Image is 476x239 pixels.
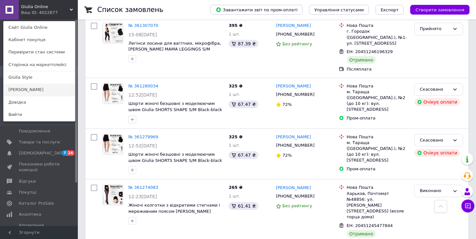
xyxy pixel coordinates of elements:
button: Управління статусами [309,5,369,15]
div: [PHONE_NUMBER] [275,30,316,39]
span: Створити замовлення [415,7,464,12]
a: [PERSON_NAME] [276,134,311,140]
a: [PERSON_NAME] [276,23,311,29]
a: Створити замовлення [404,7,470,12]
a: № 361307070 [128,23,158,28]
div: Пром-оплата [347,115,409,121]
span: Без рейтингу [282,203,312,208]
img: Фото товару [103,23,123,43]
a: Вийти [4,108,75,121]
a: Довідка [4,96,75,108]
div: Скасовано [420,137,450,144]
span: Без рейтингу [282,41,312,46]
span: 1 шт. [229,32,240,37]
a: Шорти жіночі безшовні з моделюючим швом Giulia SHORTS SHAPE S/M Black-black спортивні обтягуючі ш... [128,101,222,118]
a: Фото товару [102,23,123,43]
a: № 361279969 [128,134,158,139]
div: Скасовано [420,86,450,93]
div: Нова Пошта [347,83,409,89]
div: [PHONE_NUMBER] [275,90,316,99]
span: 265 ₴ [229,185,243,190]
a: Сайт Giulia Online [4,21,75,34]
span: 395 ₴ [229,23,243,28]
span: 15:08[DATE] [128,32,157,37]
span: 72% [282,153,292,158]
span: Показники роботи компанії [19,161,60,173]
span: 12:23[DATE] [128,194,157,199]
button: Завантажити звіт по пром-оплаті [210,5,303,15]
a: Кабінет покупця [4,34,75,46]
span: Каталог ProSale [19,200,54,206]
a: Легінси лосини для вагітних, мікрофібра, [PERSON_NAME] MAMA LEGGINGS S/M Black-nero безшовні мікр... [128,41,221,64]
div: [PHONE_NUMBER] [275,141,316,150]
a: [PERSON_NAME] [276,185,311,191]
span: 24 [67,150,75,156]
button: Чат з покупцем [461,199,474,212]
span: Повідомлення [19,128,50,134]
div: Нова Пошта [347,23,409,28]
span: ЕН: 20451245477844 [347,223,393,228]
div: 67.47 ₴ [229,151,258,159]
span: Товари та послуги [19,139,60,145]
div: Нова Пошта [347,134,409,140]
span: Управління статусами [314,7,364,12]
span: 325 ₴ [229,84,243,88]
a: № 361274083 [128,185,158,190]
span: 1 шт. [229,143,240,148]
a: Шорти жіночі безшовні з моделюючим швом Giulia SHORTS SHAPE S/M Black-black спортивні обтягуючі ш... [128,152,222,169]
a: Фото товару [102,134,123,155]
a: Сторінка на маркетплейсі [4,59,75,71]
h1: Список замовлень [97,6,163,14]
span: Аналітика [19,211,41,217]
a: [PERSON_NAME] [4,84,75,96]
span: 12:52[DATE] [128,92,157,97]
div: Очікує оплати [414,98,460,106]
span: 1 шт. [229,92,240,97]
div: Очікує оплати [414,149,460,157]
span: Відгуки [19,178,36,184]
span: Покупці [19,189,36,195]
span: 325 ₴ [229,134,243,139]
a: [PERSON_NAME] [276,83,311,89]
span: Управління сайтом [19,222,60,234]
span: 72% [282,102,292,107]
div: Отримано [347,230,376,238]
div: Харьков, Почтомат №48856: ул. [PERSON_NAME][STREET_ADDRESS] (возле торца дома) [347,191,409,220]
a: Фото товару [102,185,123,205]
div: Пром-оплата [347,166,409,172]
div: Виконано [420,188,450,194]
span: [DEMOGRAPHIC_DATA] [19,150,67,156]
a: Giulia Style [4,71,75,84]
div: 87.39 ₴ [229,40,258,48]
button: Експорт [375,5,404,15]
div: м. Тараща ([GEOGRAPHIC_DATA].), №2 (до 10 кг): вул. [STREET_ADDRESS] [347,140,409,164]
a: Перевірити стан системи [4,46,75,58]
div: Ваш ID: 4022877 [21,10,48,16]
span: 12:52[DATE] [128,143,157,148]
span: Giulia Online [21,4,70,10]
div: Нова Пошта [347,185,409,190]
div: Отримано [347,56,376,64]
span: Завантажити звіт по пром-оплаті [216,7,297,13]
span: 7 [62,150,67,156]
div: Післяплата [347,66,409,72]
a: Жіночі колготки з відкритими стегнами і мереживним поясом [PERSON_NAME] IMPRESSO LOVE 20 (5) Blac... [128,203,222,226]
div: 67.47 ₴ [229,100,258,108]
div: [PHONE_NUMBER] [275,192,316,200]
a: Фото товару [102,83,123,104]
div: 61.41 ₴ [229,202,258,210]
div: м. Тараща ([GEOGRAPHIC_DATA].), №2 (до 10 кг): вул. [STREET_ADDRESS] [347,89,409,113]
img: Фото товару [103,134,123,154]
img: Фото товару [103,84,123,104]
span: 1 шт. [229,194,240,199]
a: № 361280034 [128,84,158,88]
div: г. Городок ([GEOGRAPHIC_DATA].), №1: ул. [STREET_ADDRESS] [347,28,409,46]
div: Прийнято [420,26,450,32]
button: Створити замовлення [410,5,470,15]
span: ЕН: 20451246196329 [347,49,393,54]
img: Фото товару [103,185,123,205]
